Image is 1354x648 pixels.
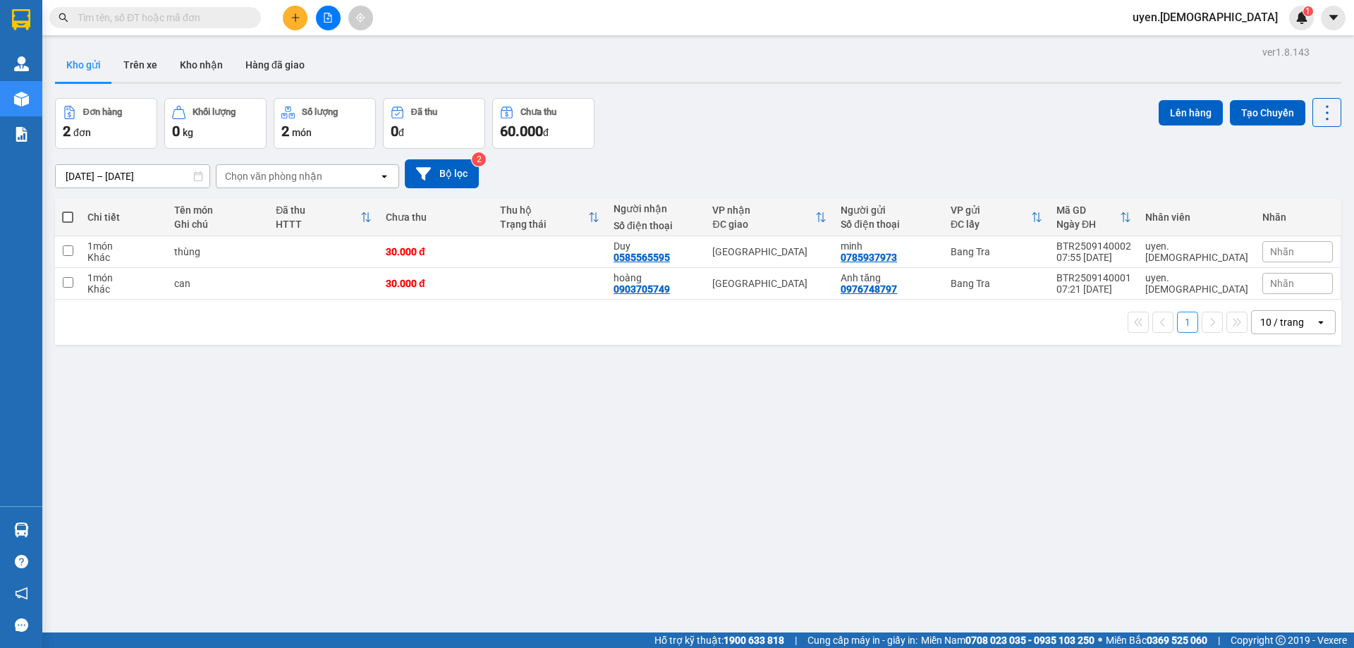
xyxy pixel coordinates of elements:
button: Khối lượng0kg [164,98,267,149]
div: Đơn hàng [83,107,122,117]
span: 0 [172,123,180,140]
img: warehouse-icon [14,522,29,537]
button: Đã thu0đ [383,98,485,149]
button: Lên hàng [1159,100,1223,126]
button: Số lượng2món [274,98,376,149]
span: aim [355,13,365,23]
div: Khác [87,252,160,263]
div: Khác [87,283,160,295]
button: Trên xe [112,48,169,82]
span: 2 [63,123,71,140]
div: Chọn văn phòng nhận [225,169,322,183]
div: 07:55 [DATE] [1056,252,1131,263]
div: Trạng thái [500,219,589,230]
img: icon-new-feature [1295,11,1308,24]
span: file-add [323,13,333,23]
span: 1 [1305,6,1310,16]
strong: 0708 023 035 - 0935 103 250 [965,635,1094,646]
button: aim [348,6,373,30]
span: 60.000 [500,123,543,140]
span: uyen.[DEMOGRAPHIC_DATA] [1121,8,1289,26]
div: hoàng [614,272,698,283]
span: Hỗ trợ kỹ thuật: [654,632,784,648]
button: Kho gửi [55,48,112,82]
th: Toggle SortBy [1049,199,1138,236]
span: copyright [1276,635,1286,645]
button: Đơn hàng2đơn [55,98,157,149]
div: 30.000 đ [386,278,486,289]
button: Bộ lọc [405,159,479,188]
th: Toggle SortBy [944,199,1049,236]
span: search [59,13,68,23]
div: 30.000 đ [386,246,486,257]
input: Select a date range. [56,165,209,188]
div: VP gửi [951,204,1031,216]
div: Nhân viên [1145,212,1248,223]
div: Mã GD [1056,204,1120,216]
div: Đã thu [411,107,437,117]
button: plus [283,6,307,30]
div: [GEOGRAPHIC_DATA] [712,278,827,289]
div: Khối lượng [193,107,236,117]
div: Số điện thoại [841,219,937,230]
span: Miền Nam [921,632,1094,648]
span: đơn [73,127,91,138]
svg: open [379,171,390,182]
button: Hàng đã giao [234,48,316,82]
th: Toggle SortBy [493,199,607,236]
span: caret-down [1327,11,1340,24]
img: warehouse-icon [14,56,29,71]
div: Số điện thoại [614,220,698,231]
div: Duy [614,240,698,252]
div: Đã thu [276,204,360,216]
button: caret-down [1321,6,1346,30]
div: Anh tăng [841,272,937,283]
div: 0976748797 [841,283,897,295]
button: Chưa thu60.000đ [492,98,594,149]
div: Ghi chú [174,219,262,230]
span: notification [15,587,28,600]
div: uyen.bahai [1145,240,1248,263]
div: Bang Tra [951,278,1042,289]
span: 0 [391,123,398,140]
div: Số lượng [302,107,338,117]
span: plus [291,13,300,23]
span: đ [398,127,404,138]
div: Ngày ĐH [1056,219,1120,230]
div: Chưa thu [386,212,486,223]
span: Cung cấp máy in - giấy in: [807,632,917,648]
div: 10 / trang [1260,315,1304,329]
div: BTR2509140002 [1056,240,1131,252]
span: 2 [281,123,289,140]
div: Thu hộ [500,204,589,216]
span: ⚪️ [1098,637,1102,643]
div: 1 món [87,272,160,283]
div: Bang Tra [951,246,1042,257]
span: món [292,127,312,138]
div: uyen.bahai [1145,272,1248,295]
button: Tạo Chuyến [1230,100,1305,126]
div: 0585565595 [614,252,670,263]
th: Toggle SortBy [269,199,379,236]
button: 1 [1177,312,1198,333]
div: VP nhận [712,204,815,216]
span: message [15,618,28,632]
span: Miền Bắc [1106,632,1207,648]
span: kg [183,127,193,138]
button: Kho nhận [169,48,234,82]
div: 0785937973 [841,252,897,263]
div: ĐC giao [712,219,815,230]
div: ĐC lấy [951,219,1031,230]
div: Tên món [174,204,262,216]
div: 0903705749 [614,283,670,295]
img: logo-vxr [12,9,30,30]
div: Người gửi [841,204,937,216]
div: [GEOGRAPHIC_DATA] [712,246,827,257]
sup: 2 [472,152,486,166]
span: question-circle [15,555,28,568]
div: Chi tiết [87,212,160,223]
div: Nhãn [1262,212,1333,223]
div: can [174,278,262,289]
span: đ [543,127,549,138]
strong: 1900 633 818 [724,635,784,646]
